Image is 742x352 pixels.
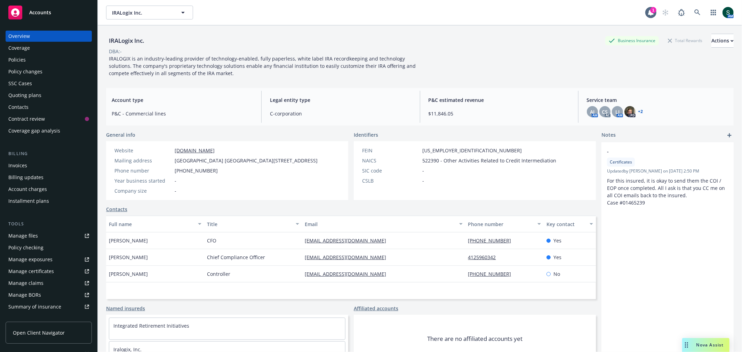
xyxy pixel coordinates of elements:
[691,6,704,19] a: Search
[725,131,734,139] a: add
[6,3,92,22] a: Accounts
[113,322,189,329] a: Integrated Retirement Initiatives
[302,216,465,232] button: Email
[112,9,172,16] span: IRALogix Inc.
[114,167,172,174] div: Phone number
[8,195,49,207] div: Installment plans
[8,54,26,65] div: Policies
[422,147,522,154] span: [US_EMPLOYER_IDENTIFICATION_NUMBER]
[6,242,92,253] a: Policy checking
[6,184,92,195] a: Account charges
[8,66,42,77] div: Policy changes
[8,242,43,253] div: Policy checking
[270,96,411,104] span: Legal entity type
[8,42,30,54] div: Coverage
[6,195,92,207] a: Installment plans
[607,168,728,174] span: Updated by [PERSON_NAME] on [DATE] 2:50 PM
[109,270,148,278] span: [PERSON_NAME]
[6,254,92,265] a: Manage exposures
[354,305,398,312] a: Affiliated accounts
[8,113,45,125] div: Contract review
[711,34,734,48] button: Actions
[114,157,172,164] div: Mailing address
[362,147,420,154] div: FEIN
[590,108,595,115] span: AJ
[422,177,424,184] span: -
[664,36,706,45] div: Total Rewards
[427,335,522,343] span: There are no affiliated accounts yet
[106,131,135,138] span: General info
[6,78,92,89] a: SSC Cases
[362,157,420,164] div: NAICS
[8,301,61,312] div: Summary of insurance
[602,108,608,115] span: CS
[8,230,38,241] div: Manage files
[6,266,92,277] a: Manage certificates
[305,237,392,244] a: [EMAIL_ADDRESS][DOMAIN_NAME]
[468,254,502,261] a: 4125960342
[6,125,92,136] a: Coverage gap analysis
[106,206,127,213] a: Contacts
[207,254,265,261] span: Chief Compliance Officer
[207,237,216,244] span: CFO
[607,148,710,155] span: -
[610,159,632,165] span: Certificates
[553,237,561,244] span: Yes
[8,102,29,113] div: Contacts
[112,110,253,117] span: P&C - Commercial lines
[6,278,92,289] a: Manage claims
[707,6,720,19] a: Switch app
[8,313,53,324] div: Policy AI ingestions
[207,221,292,228] div: Title
[8,31,30,42] div: Overview
[106,305,145,312] a: Named insureds
[114,147,172,154] div: Website
[468,237,517,244] a: [PHONE_NUMBER]
[8,90,41,101] div: Quoting plans
[305,271,392,277] a: [EMAIL_ADDRESS][DOMAIN_NAME]
[429,110,570,117] span: $11,846.05
[106,6,193,19] button: IRALogix Inc.
[362,167,420,174] div: SIC code
[711,34,734,47] div: Actions
[106,216,204,232] button: Full name
[204,216,302,232] button: Title
[6,42,92,54] a: Coverage
[109,237,148,244] span: [PERSON_NAME]
[650,7,656,13] div: 1
[422,157,556,164] span: 522390 - Other Activities Related to Credit Intermediation
[607,177,728,206] p: For this insured, it is okay to send them the COI / EOP once completed. All I ask is that you CC ...
[175,167,218,174] span: [PHONE_NUMBER]
[13,329,65,336] span: Open Client Navigator
[305,254,392,261] a: [EMAIL_ADDRESS][DOMAIN_NAME]
[6,230,92,241] a: Manage files
[8,184,47,195] div: Account charges
[6,150,92,157] div: Billing
[696,342,724,348] span: Nova Assist
[422,167,424,174] span: -
[8,172,43,183] div: Billing updates
[8,160,27,171] div: Invoices
[6,113,92,125] a: Contract review
[175,177,176,184] span: -
[468,221,533,228] div: Phone number
[354,131,378,138] span: Identifiers
[553,254,561,261] span: Yes
[638,110,643,114] a: +2
[601,131,616,139] span: Notes
[682,338,691,352] div: Drag to move
[6,54,92,65] a: Policies
[109,221,194,228] div: Full name
[6,102,92,113] a: Contacts
[546,221,585,228] div: Key contact
[429,96,570,104] span: P&C estimated revenue
[682,338,729,352] button: Nova Assist
[465,216,544,232] button: Phone number
[723,7,734,18] img: photo
[6,90,92,101] a: Quoting plans
[624,106,636,117] img: photo
[8,125,60,136] div: Coverage gap analysis
[175,157,318,164] span: [GEOGRAPHIC_DATA] [GEOGRAPHIC_DATA][STREET_ADDRESS]
[109,55,417,77] span: IRALOGIX is an industry-leading provider of technology-enabled, fully paperless, white label IRA ...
